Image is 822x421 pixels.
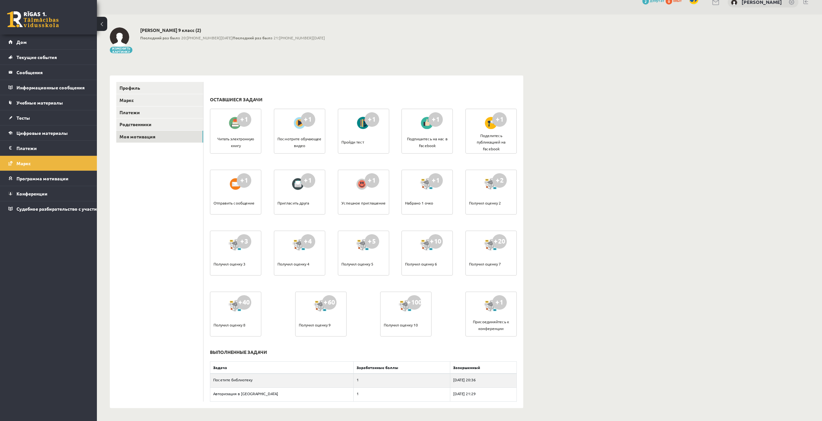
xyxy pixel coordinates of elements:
font: Профиль [120,85,140,91]
font: Читать электронную книгу [217,136,254,148]
a: Тесты [8,110,89,125]
font: Поделитесь публикацией на Facebook [477,133,505,151]
a: Информационные сообщения [8,80,89,95]
font: Получил оценку 4 [277,261,309,266]
button: Изменить картинку [110,47,132,53]
font: Получил оценку 3 [213,261,245,266]
font: [DATE] 21:29 [453,391,476,396]
font: +1 [368,115,376,123]
font: +1 [240,115,248,123]
font: Изменить картинку [112,46,130,54]
a: Моя мотивация [116,131,203,143]
a: Текущие события [8,50,89,65]
font: +1 [240,176,248,184]
font: Отправить сообщение [213,200,255,205]
font: [DATE] 20:36 [453,377,476,382]
font: Информационные сообщения [16,85,85,90]
font: +1 [432,115,440,123]
font: Авторизация в [GEOGRAPHIC_DATA] [213,391,278,396]
font: Получил оценку 7 [469,261,501,266]
font: +1 [432,176,440,184]
a: Маркс [8,156,89,171]
font: Получил оценку 8 [213,322,245,327]
font: 1 [357,377,359,382]
font: Оставшиеся задачи [210,96,263,102]
font: Конференции [16,191,47,196]
font: +2 [496,176,504,184]
font: 1 [357,391,359,396]
font: в 21:[PHONE_NUMBER][DATE] [270,35,325,40]
font: Получил оценку 10 [384,322,418,327]
font: Посмотрите обучающее видео [277,136,321,148]
font: +1 [304,176,312,184]
font: Программа мотивации [16,175,68,181]
font: Моя мотивация [120,134,155,139]
a: Платежи [116,106,203,118]
font: Последний раз был [233,35,270,40]
font: Набрано 1 очко [405,200,433,205]
font: Пройди тест [341,139,364,145]
font: Дом [16,39,27,45]
font: Цифровые материалы [16,130,68,136]
font: +1 [304,115,312,123]
font: Присоединяйтесь к конференции [473,319,509,331]
a: Рижская 1-я средняя школа заочного обучения [7,11,59,27]
font: Пригласить друга [277,200,309,205]
font: Последний раз был [140,35,178,40]
a: Дом [8,35,89,49]
font: +20 [494,237,505,245]
a: Сообщения [8,65,89,80]
font: Маркс [120,97,134,103]
font: Заработанные баллы [357,365,398,370]
font: +4 [304,237,312,245]
font: +3 [240,237,248,245]
font: +40 [238,298,250,306]
a: Родственники [116,118,203,130]
font: +100 [407,298,422,306]
font: Получил оценку 2 [469,200,501,205]
font: [PERSON_NAME] 9 класс (2) [140,27,201,33]
font: Задача [213,365,227,370]
font: в 20:[PHONE_NUMBER][DATE] [178,35,233,40]
font: Платежи [120,109,140,115]
font: +10 [430,237,441,245]
font: Получил оценку 9 [299,322,331,327]
font: Платежи [16,145,37,151]
font: Завершенный [453,365,480,370]
font: Получил оценку 6 [405,261,437,266]
font: Успешное приглашение [341,200,386,205]
font: +5 [368,237,376,245]
a: Учебные материалы [8,95,89,110]
font: +60 [324,298,335,306]
font: Выполненные задачи [210,349,267,355]
a: Конференции [8,186,89,201]
font: Тесты [16,115,30,121]
img: Алекс Козловский [110,27,129,47]
font: +1 [495,298,503,306]
font: Текущие события [16,54,57,60]
font: Судебное разбирательство с участием [PERSON_NAME] [16,206,141,212]
font: Сообщения [16,69,43,75]
font: Получил оценку 5 [341,261,373,266]
font: +1 [368,176,376,184]
a: Профиль [116,82,203,94]
font: Подпишитесь на нас в Facebook [407,136,448,148]
font: Родственники [120,121,151,127]
a: Платежи [8,141,89,155]
a: Судебное разбирательство с участием [PERSON_NAME] [8,201,89,216]
font: Посетите библиотеку [213,377,252,382]
font: +1 [496,115,504,123]
a: Цифровые материалы [8,125,89,140]
font: Маркс [16,160,31,166]
a: Маркс [116,94,203,106]
font: Учебные материалы [16,100,63,105]
a: Программа мотивации [8,171,89,186]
